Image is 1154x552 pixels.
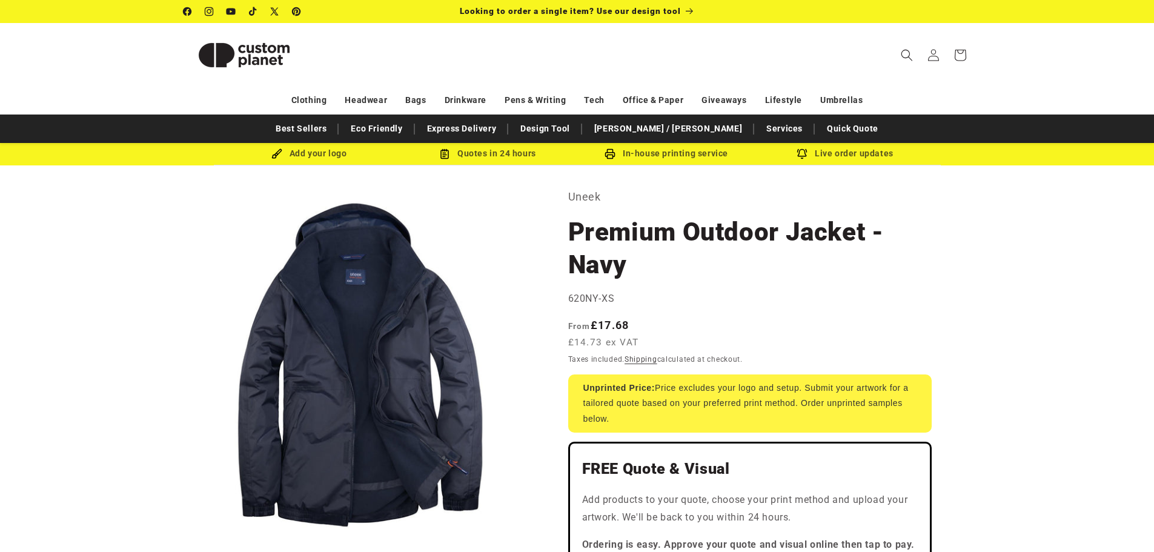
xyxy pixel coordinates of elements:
[605,148,615,159] img: In-house printing
[568,353,932,365] div: Taxes included. calculated at checkout.
[445,90,486,111] a: Drinkware
[894,42,920,68] summary: Search
[568,216,932,281] h1: Premium Outdoor Jacket - Navy
[568,319,629,331] strong: £17.68
[271,148,282,159] img: Brush Icon
[460,6,681,16] span: Looking to order a single item? Use our design tool
[625,355,657,364] a: Shipping
[756,146,935,161] div: Live order updates
[701,90,746,111] a: Giveaways
[270,118,333,139] a: Best Sellers
[514,118,576,139] a: Design Tool
[568,321,591,331] span: From
[765,90,802,111] a: Lifestyle
[582,491,918,527] p: Add products to your quote, choose your print method and upload your artwork. We'll be back to yo...
[568,187,932,207] p: Uneek
[568,293,615,304] span: 620NY-XS
[439,148,450,159] img: Order Updates Icon
[220,146,399,161] div: Add your logo
[568,374,932,433] div: Price excludes your logo and setup. Submit your artwork for a tailored quote based on your prefer...
[584,90,604,111] a: Tech
[568,336,639,350] span: £14.73 ex VAT
[583,383,655,393] strong: Unprinted Price:
[399,146,577,161] div: Quotes in 24 hours
[623,90,683,111] a: Office & Paper
[760,118,809,139] a: Services
[405,90,426,111] a: Bags
[345,118,408,139] a: Eco Friendly
[184,28,305,82] img: Custom Planet
[421,118,503,139] a: Express Delivery
[821,118,884,139] a: Quick Quote
[577,146,756,161] div: In-house printing service
[179,23,309,87] a: Custom Planet
[345,90,387,111] a: Headwear
[291,90,327,111] a: Clothing
[184,187,538,542] media-gallery: Gallery Viewer
[797,148,807,159] img: Order updates
[588,118,748,139] a: [PERSON_NAME] / [PERSON_NAME]
[820,90,863,111] a: Umbrellas
[505,90,566,111] a: Pens & Writing
[582,459,918,479] h2: FREE Quote & Visual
